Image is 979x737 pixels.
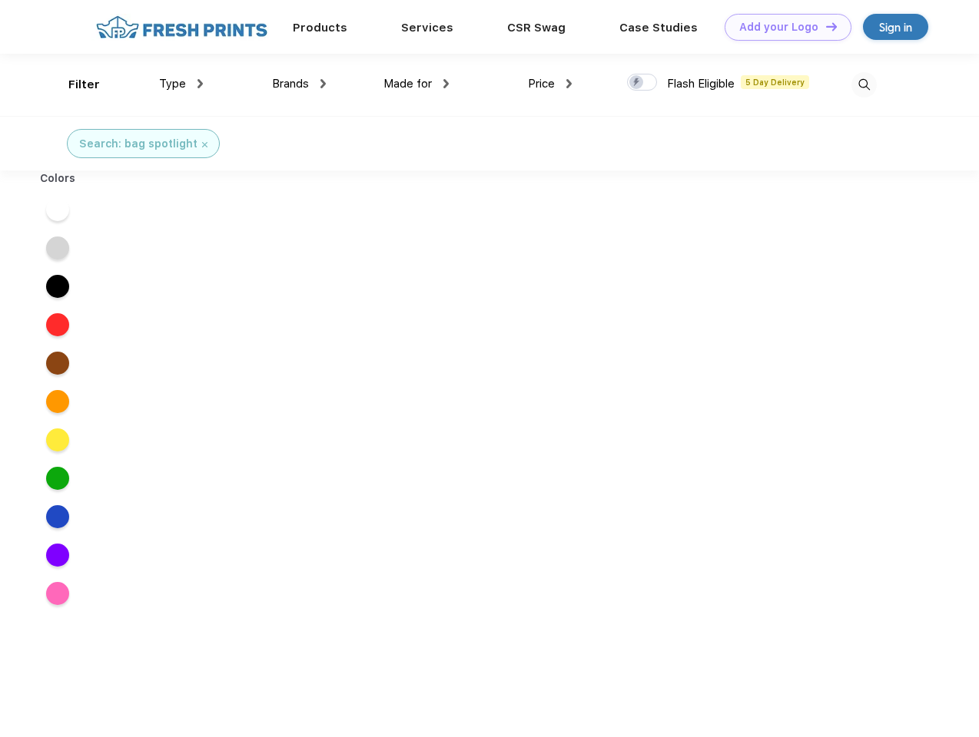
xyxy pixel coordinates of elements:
[667,77,735,91] span: Flash Eligible
[443,79,449,88] img: dropdown.png
[320,79,326,88] img: dropdown.png
[741,75,809,89] span: 5 Day Delivery
[91,14,272,41] img: fo%20logo%202.webp
[159,77,186,91] span: Type
[79,136,197,152] div: Search: bag spotlight
[272,77,309,91] span: Brands
[202,142,207,147] img: filter_cancel.svg
[851,72,877,97] img: desktop_search.svg
[826,22,837,31] img: DT
[739,21,818,34] div: Add your Logo
[528,77,555,91] span: Price
[68,76,100,94] div: Filter
[197,79,203,88] img: dropdown.png
[566,79,572,88] img: dropdown.png
[28,170,88,187] div: Colors
[879,18,912,36] div: Sign in
[293,21,347,35] a: Products
[383,77,432,91] span: Made for
[863,14,928,40] a: Sign in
